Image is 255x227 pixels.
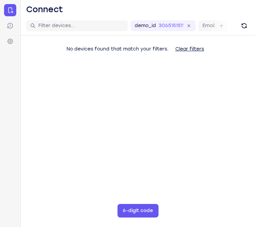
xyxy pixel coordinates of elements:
[38,22,124,29] input: Filter devices...
[26,4,63,15] h1: Connect
[239,20,250,31] button: Refresh
[4,4,16,16] a: Connect
[170,42,210,56] button: Clear filters
[117,204,158,218] button: 6-digit code
[4,35,16,47] a: Settings
[202,22,215,29] label: Email
[135,22,156,29] label: demo_id
[4,20,16,32] a: Sessions
[66,46,169,52] span: No devices found that match your filters.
